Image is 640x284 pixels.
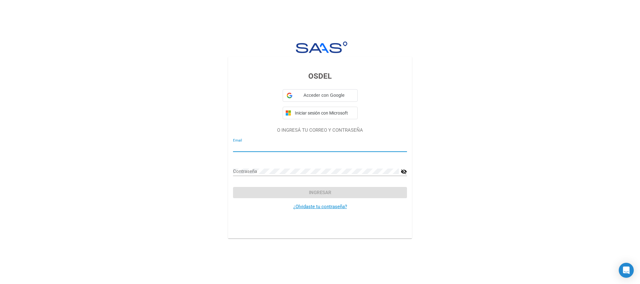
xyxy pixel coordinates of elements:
button: Iniciar sesión con Microsoft [283,107,358,119]
button: Ingresar [233,187,407,198]
span: Iniciar sesión con Microsoft [294,110,355,115]
div: Open Intercom Messenger [619,263,634,278]
div: Acceder con Google [283,89,358,102]
span: Ingresar [309,190,331,195]
mat-icon: visibility_off [401,168,407,175]
h3: OSDEL [233,71,407,82]
span: Acceder con Google [295,92,354,99]
a: ¿Olvidaste tu contraseña? [293,204,347,209]
p: O INGRESÁ TU CORREO Y CONTRASEÑA [233,127,407,134]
